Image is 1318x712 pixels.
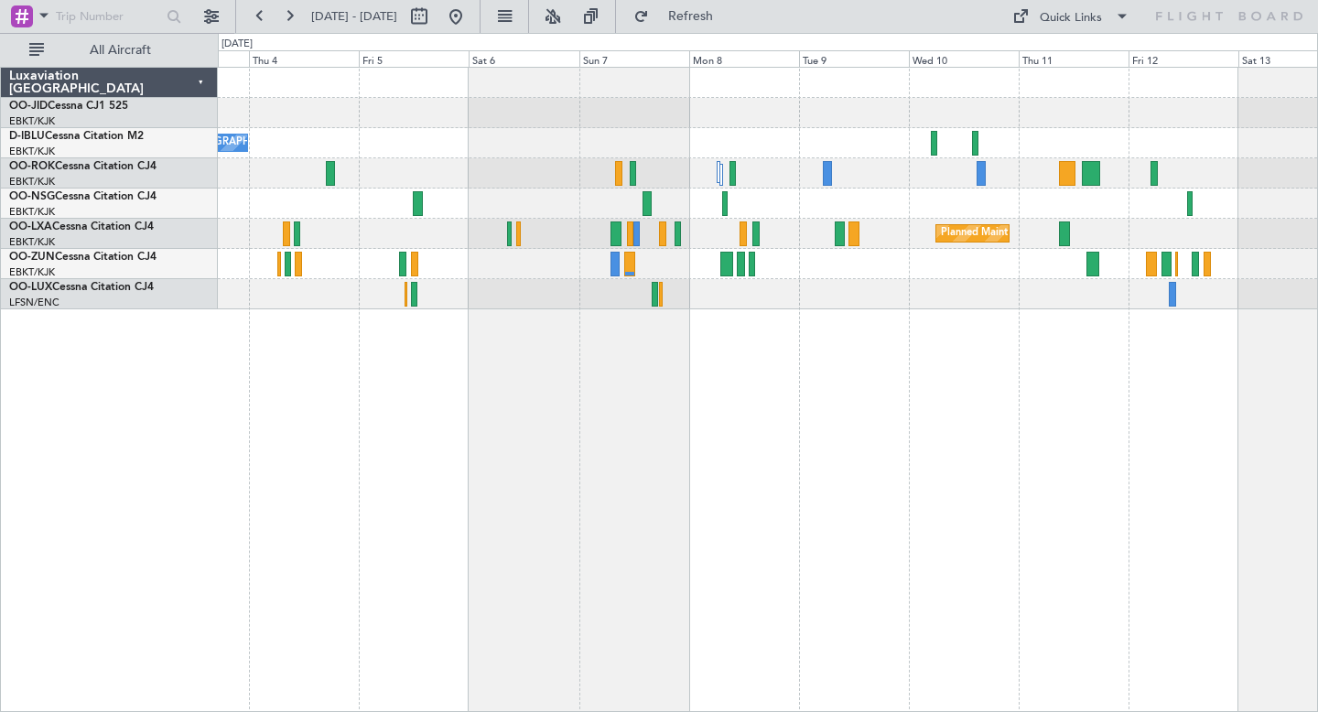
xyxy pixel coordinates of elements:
div: Quick Links [1040,9,1102,27]
span: OO-NSG [9,191,55,202]
span: OO-ROK [9,161,55,172]
span: OO-JID [9,101,48,112]
a: OO-LUXCessna Citation CJ4 [9,282,154,293]
a: EBKT/KJK [9,235,55,249]
a: EBKT/KJK [9,145,55,158]
div: Mon 8 [689,50,799,67]
a: EBKT/KJK [9,175,55,189]
div: Thu 11 [1019,50,1129,67]
span: OO-LXA [9,221,52,232]
a: OO-ROKCessna Citation CJ4 [9,161,157,172]
a: EBKT/KJK [9,265,55,279]
span: D-IBLU [9,131,45,142]
span: OO-LUX [9,282,52,293]
span: Refresh [653,10,729,23]
a: OO-LXACessna Citation CJ4 [9,221,154,232]
span: OO-ZUN [9,252,55,263]
a: LFSN/ENC [9,296,59,309]
a: OO-JIDCessna CJ1 525 [9,101,128,112]
div: [DATE] [221,37,253,52]
a: EBKT/KJK [9,205,55,219]
button: Quick Links [1003,2,1139,31]
div: Fri 5 [359,50,469,67]
div: Tue 9 [799,50,909,67]
div: Sat 6 [469,50,578,67]
button: All Aircraft [20,36,199,65]
a: EBKT/KJK [9,114,55,128]
a: OO-NSGCessna Citation CJ4 [9,191,157,202]
div: Thu 4 [249,50,359,67]
div: Sun 7 [579,50,689,67]
button: Refresh [625,2,735,31]
input: Trip Number [56,3,161,30]
div: Wed 10 [909,50,1019,67]
div: Planned Maint Kortrijk-[GEOGRAPHIC_DATA] [941,220,1154,247]
span: [DATE] - [DATE] [311,8,397,25]
a: OO-ZUNCessna Citation CJ4 [9,252,157,263]
div: Fri 12 [1129,50,1238,67]
a: D-IBLUCessna Citation M2 [9,131,144,142]
span: All Aircraft [48,44,193,57]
